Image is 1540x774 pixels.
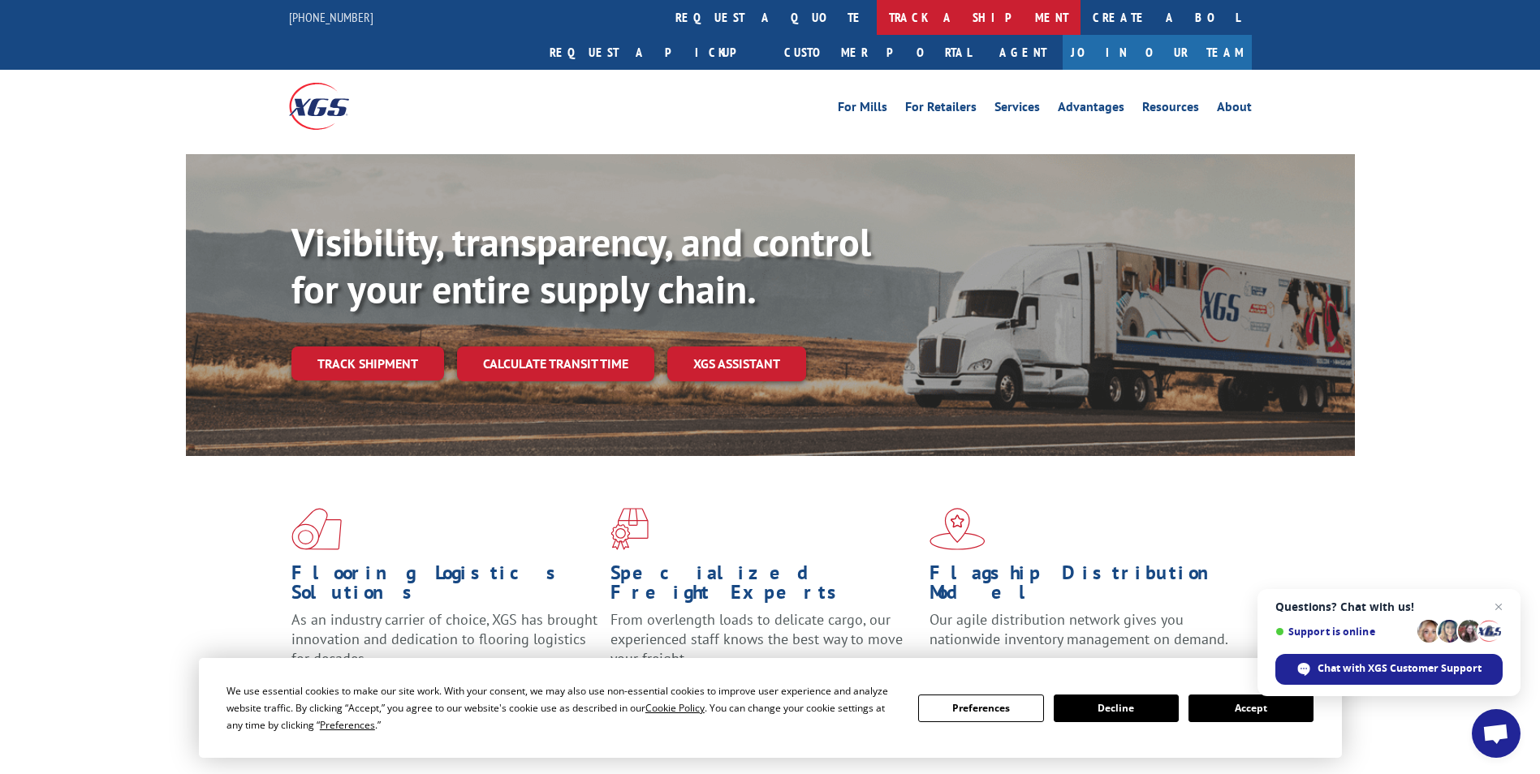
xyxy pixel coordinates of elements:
[1188,694,1314,722] button: Accept
[645,701,705,715] span: Cookie Policy
[838,101,887,118] a: For Mills
[537,35,772,70] a: Request a pickup
[1472,709,1521,758] div: Open chat
[930,610,1228,648] span: Our agile distribution network gives you nationwide inventory management on demand.
[320,718,375,732] span: Preferences
[667,346,806,381] a: XGS ASSISTANT
[610,610,917,682] p: From overlength loads to delicate cargo, our experienced staff knows the best way to move your fr...
[289,9,373,25] a: [PHONE_NUMBER]
[1275,600,1503,613] span: Questions? Chat with us!
[1275,626,1412,638] span: Support is online
[983,35,1063,70] a: Agent
[291,346,444,381] a: Track shipment
[291,610,597,668] span: As an industry carrier of choice, XGS has brought innovation and dedication to flooring logistics...
[930,563,1236,610] h1: Flagship Distribution Model
[1217,101,1252,118] a: About
[457,346,654,381] a: Calculate transit time
[1489,597,1508,617] span: Close chat
[905,101,977,118] a: For Retailers
[1058,101,1124,118] a: Advantages
[226,682,899,733] div: We use essential cookies to make our site work. With your consent, we may also use non-essential ...
[1054,694,1179,722] button: Decline
[1275,654,1503,685] div: Chat with XGS Customer Support
[994,101,1040,118] a: Services
[610,508,649,550] img: xgs-icon-focused-on-flooring-red
[1063,35,1252,70] a: Join Our Team
[1318,661,1482,676] span: Chat with XGS Customer Support
[199,658,1342,758] div: Cookie Consent Prompt
[291,217,871,314] b: Visibility, transparency, and control for your entire supply chain.
[610,563,917,610] h1: Specialized Freight Experts
[291,563,598,610] h1: Flooring Logistics Solutions
[772,35,983,70] a: Customer Portal
[918,694,1043,722] button: Preferences
[291,508,342,550] img: xgs-icon-total-supply-chain-intelligence-red
[1142,101,1199,118] a: Resources
[930,508,986,550] img: xgs-icon-flagship-distribution-model-red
